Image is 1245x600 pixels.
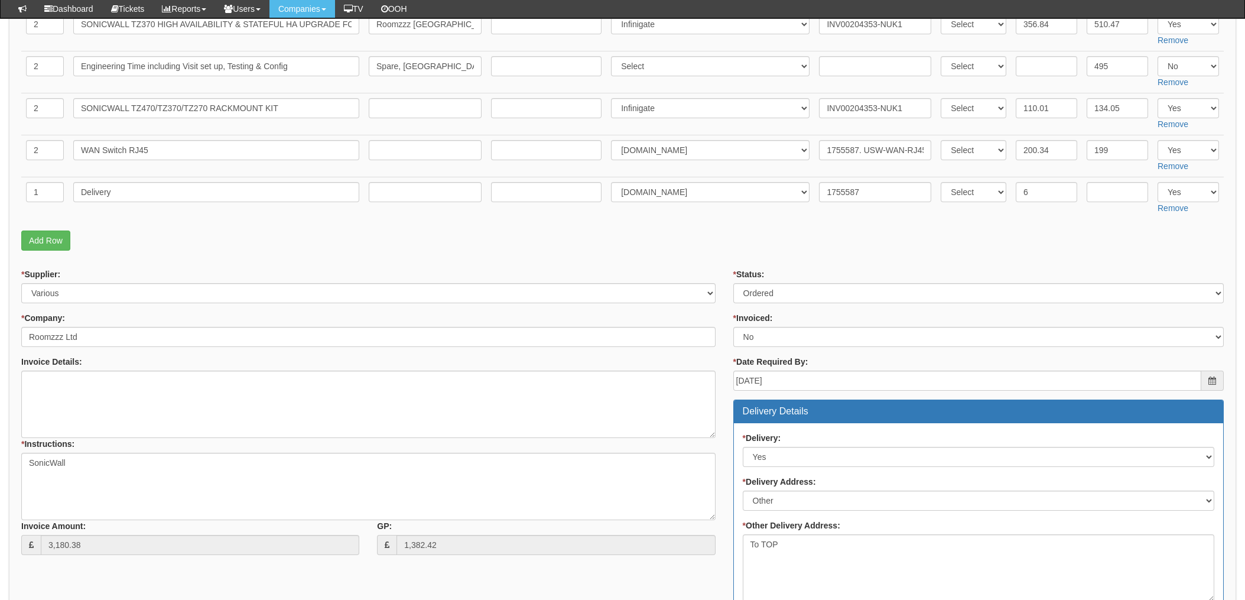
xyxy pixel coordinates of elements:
[743,432,781,444] label: Delivery:
[743,406,1214,417] h3: Delivery Details
[1158,161,1188,171] a: Remove
[21,438,74,450] label: Instructions:
[21,312,65,324] label: Company:
[377,520,392,532] label: GP:
[21,453,716,520] textarea: SonicWall
[733,312,773,324] label: Invoiced:
[733,356,808,368] label: Date Required By:
[21,268,60,280] label: Supplier:
[1158,203,1188,213] a: Remove
[21,520,86,532] label: Invoice Amount:
[743,520,840,531] label: Other Delivery Address:
[1158,35,1188,45] a: Remove
[743,476,816,488] label: Delivery Address:
[1158,119,1188,129] a: Remove
[21,231,70,251] a: Add Row
[21,356,82,368] label: Invoice Details:
[1158,77,1188,87] a: Remove
[733,268,765,280] label: Status:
